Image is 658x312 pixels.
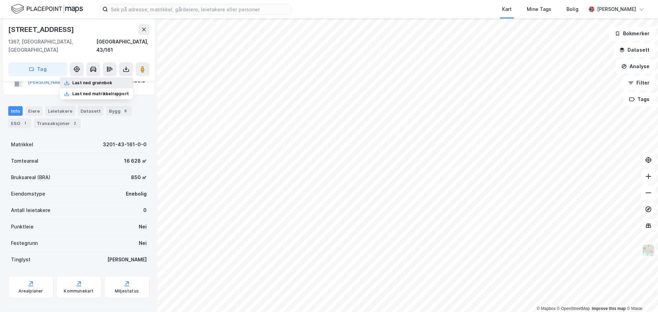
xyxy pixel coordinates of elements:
[8,118,31,128] div: ESG
[624,279,658,312] iframe: Chat Widget
[131,173,147,182] div: 850 ㎡
[11,3,83,15] img: logo.f888ab2527a4732fd821a326f86c7f29.svg
[19,288,43,294] div: Arealplaner
[72,91,129,97] div: Last ned matrikkelrapport
[139,223,147,231] div: Nei
[96,38,149,54] div: [GEOGRAPHIC_DATA], 43/161
[126,190,147,198] div: Enebolig
[106,106,132,116] div: Bygg
[616,60,655,73] button: Analyse
[11,190,45,198] div: Eiendomstype
[143,206,147,214] div: 0
[527,5,551,13] div: Mine Tags
[11,239,38,247] div: Festegrunn
[622,76,655,90] button: Filter
[78,106,103,116] div: Datasett
[139,239,147,247] div: Nei
[72,80,112,86] div: Last ned grunnbok
[8,106,23,116] div: Info
[609,27,655,40] button: Bokmerker
[11,255,31,264] div: Tinglyst
[613,43,655,57] button: Datasett
[22,120,28,127] div: 1
[8,38,96,54] div: 1367, [GEOGRAPHIC_DATA], [GEOGRAPHIC_DATA]
[642,244,655,257] img: Z
[502,5,512,13] div: Kart
[11,157,38,165] div: Tomteareal
[45,106,75,116] div: Leietakere
[623,92,655,106] button: Tags
[34,118,81,128] div: Transaksjoner
[592,306,626,311] a: Improve this map
[11,140,33,149] div: Matrikkel
[8,62,67,76] button: Tag
[108,4,291,14] input: Søk på adresse, matrikkel, gårdeiere, leietakere eller personer
[11,173,50,182] div: Bruksareal (BRA)
[115,288,139,294] div: Miljøstatus
[107,255,147,264] div: [PERSON_NAME]
[64,288,94,294] div: Kommunekart
[124,157,147,165] div: 16 628 ㎡
[537,306,556,311] a: Mapbox
[122,108,129,114] div: 8
[11,206,50,214] div: Antall leietakere
[8,24,75,35] div: [STREET_ADDRESS]
[25,106,42,116] div: Eiere
[566,5,578,13] div: Bolig
[597,5,636,13] div: [PERSON_NAME]
[71,120,78,127] div: 2
[557,306,590,311] a: OpenStreetMap
[11,223,34,231] div: Punktleie
[103,140,147,149] div: 3201-43-161-0-0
